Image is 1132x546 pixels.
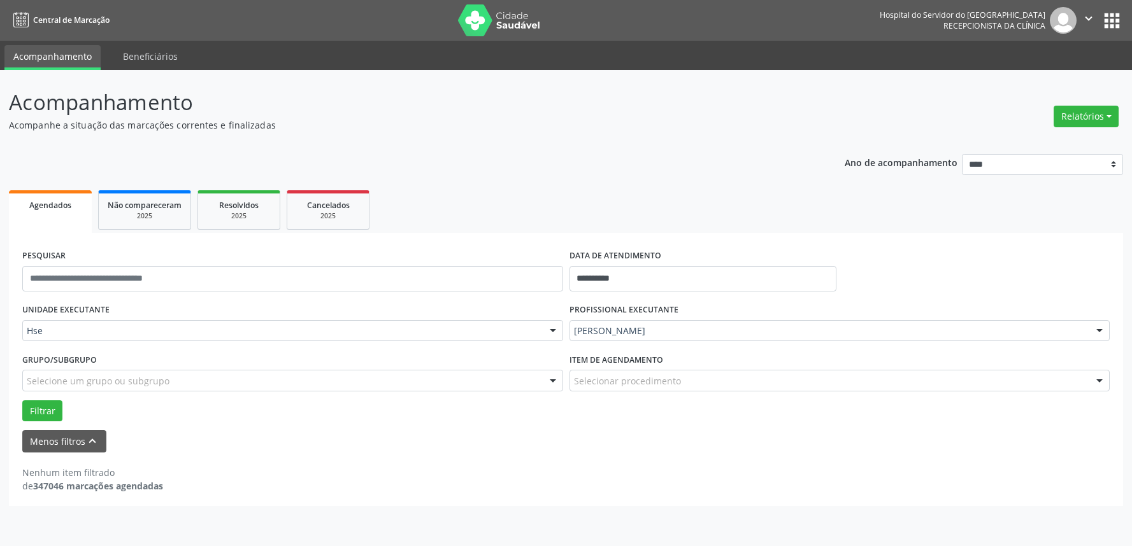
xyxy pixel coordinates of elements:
[22,479,163,493] div: de
[22,466,163,479] div: Nenhum item filtrado
[27,374,169,388] span: Selecione um grupo ou subgrupo
[1050,7,1077,34] img: img
[574,325,1084,337] span: [PERSON_NAME]
[9,87,789,118] p: Acompanhamento
[85,434,99,448] i: keyboard_arrow_up
[943,20,1045,31] span: Recepcionista da clínica
[570,300,678,320] label: PROFISSIONAL EXECUTANTE
[1054,106,1119,127] button: Relatórios
[880,10,1045,20] div: Hospital do Servidor do [GEOGRAPHIC_DATA]
[22,246,66,266] label: PESQUISAR
[570,246,661,266] label: DATA DE ATENDIMENTO
[22,400,62,422] button: Filtrar
[574,374,681,388] span: Selecionar procedimento
[108,211,182,221] div: 2025
[4,45,101,70] a: Acompanhamento
[570,350,663,370] label: Item de agendamento
[29,200,71,211] span: Agendados
[22,430,106,452] button: Menos filtros
[219,200,259,211] span: Resolvidos
[207,211,271,221] div: 2025
[22,350,97,370] label: Grupo/Subgrupo
[1101,10,1123,32] button: apps
[1082,11,1096,25] i: 
[33,15,110,25] span: Central de Marcação
[114,45,187,67] a: Beneficiários
[845,154,957,170] p: Ano de acompanhamento
[296,211,360,221] div: 2025
[307,200,350,211] span: Cancelados
[108,200,182,211] span: Não compareceram
[22,300,110,320] label: UNIDADE EXECUTANTE
[9,118,789,132] p: Acompanhe a situação das marcações correntes e finalizadas
[33,480,163,492] strong: 347046 marcações agendadas
[27,325,537,337] span: Hse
